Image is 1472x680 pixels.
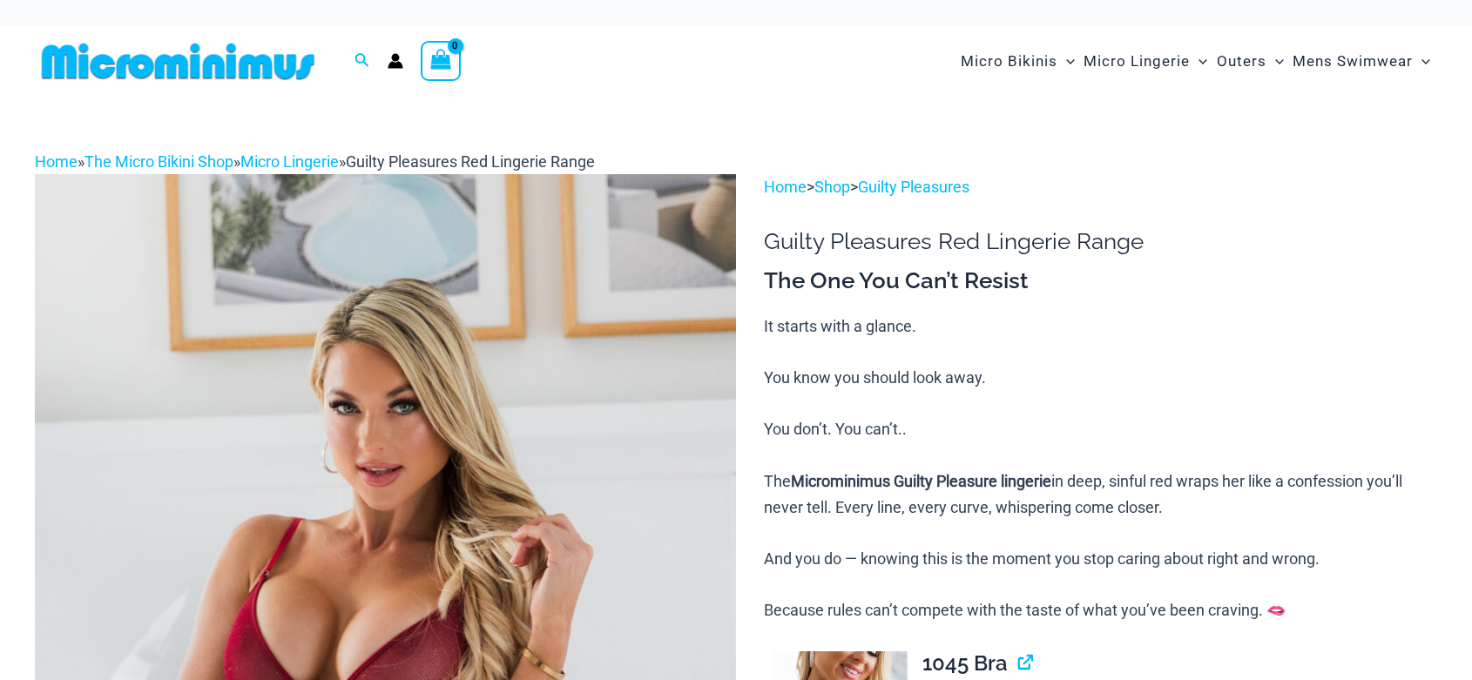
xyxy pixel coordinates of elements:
[764,178,807,196] a: Home
[956,35,1079,88] a: Micro BikinisMenu ToggleMenu Toggle
[922,650,1008,676] span: 1045 Bra
[764,313,1437,623] p: It starts with a glance. You know you should look away. You don’t. You can’t.. The in deep, sinfu...
[791,472,1051,490] b: Microminimus Guilty Pleasure lingerie
[35,152,595,171] span: » » »
[961,39,1057,84] span: Micro Bikinis
[388,53,403,69] a: Account icon link
[354,50,370,72] a: Search icon link
[1212,35,1288,88] a: OutersMenu ToggleMenu Toggle
[954,32,1437,91] nav: Site Navigation
[1079,35,1212,88] a: Micro LingerieMenu ToggleMenu Toggle
[1288,35,1435,88] a: Mens SwimwearMenu ToggleMenu Toggle
[1293,39,1413,84] span: Mens Swimwear
[1057,39,1075,84] span: Menu Toggle
[1217,39,1266,84] span: Outers
[1413,39,1430,84] span: Menu Toggle
[421,41,461,81] a: View Shopping Cart, empty
[84,152,233,171] a: The Micro Bikini Shop
[35,152,78,171] a: Home
[240,152,339,171] a: Micro Lingerie
[1266,39,1284,84] span: Menu Toggle
[346,152,595,171] span: Guilty Pleasures Red Lingerie Range
[1190,39,1207,84] span: Menu Toggle
[764,266,1437,296] h3: The One You Can’t Resist
[764,174,1437,200] p: > >
[764,228,1437,255] h1: Guilty Pleasures Red Lingerie Range
[814,178,850,196] a: Shop
[35,42,321,81] img: MM SHOP LOGO FLAT
[1084,39,1190,84] span: Micro Lingerie
[858,178,969,196] a: Guilty Pleasures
